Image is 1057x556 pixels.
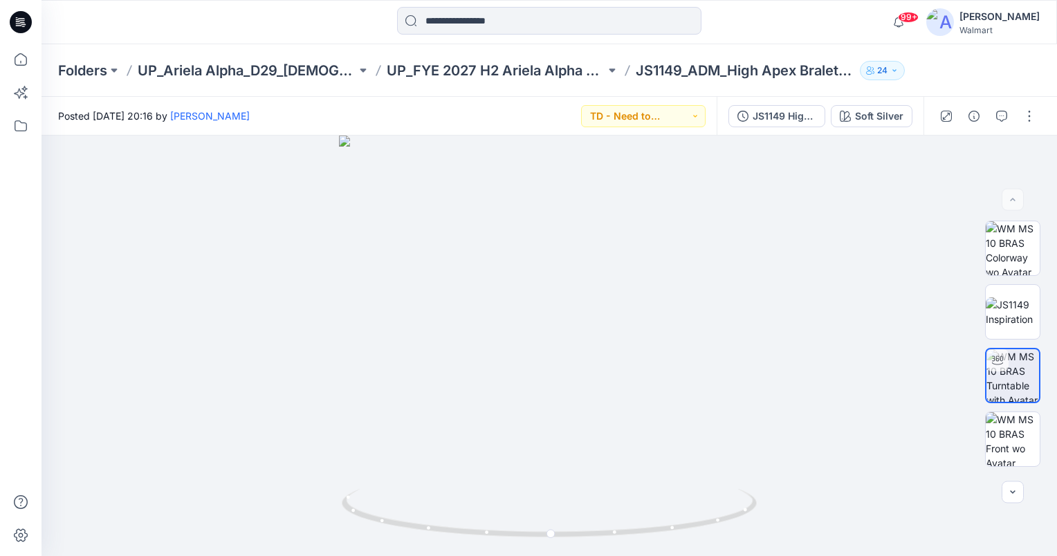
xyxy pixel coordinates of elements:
[387,61,605,80] a: UP_FYE 2027 H2 Ariela Alpha D29 Joyspun Bras
[963,105,985,127] button: Details
[860,61,905,80] button: 24
[753,109,816,124] div: JS1149 High Apex Bralette with Shine Micro & Lace Trim
[636,61,854,80] p: JS1149_ADM_High Apex Bralette with Shine Micro & Lace Trim
[855,109,903,124] div: Soft Silver
[898,12,919,23] span: 99+
[58,109,250,123] span: Posted [DATE] 20:16 by
[959,8,1040,25] div: [PERSON_NAME]
[138,61,356,80] a: UP_Ariela Alpha_D29_[DEMOGRAPHIC_DATA] Intimates - Joyspun
[170,110,250,122] a: [PERSON_NAME]
[986,349,1039,402] img: WM MS 10 BRAS Turntable with Avatar
[877,63,888,78] p: 24
[926,8,954,36] img: avatar
[831,105,912,127] button: Soft Silver
[728,105,825,127] button: JS1149 High Apex Bralette with Shine Micro & Lace Trim
[986,221,1040,275] img: WM MS 10 BRAS Colorway wo Avatar
[986,297,1040,326] img: JS1149 Inspiration
[58,61,107,80] a: Folders
[959,25,1040,35] div: Walmart
[986,412,1040,466] img: WM MS 10 BRAS Front wo Avatar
